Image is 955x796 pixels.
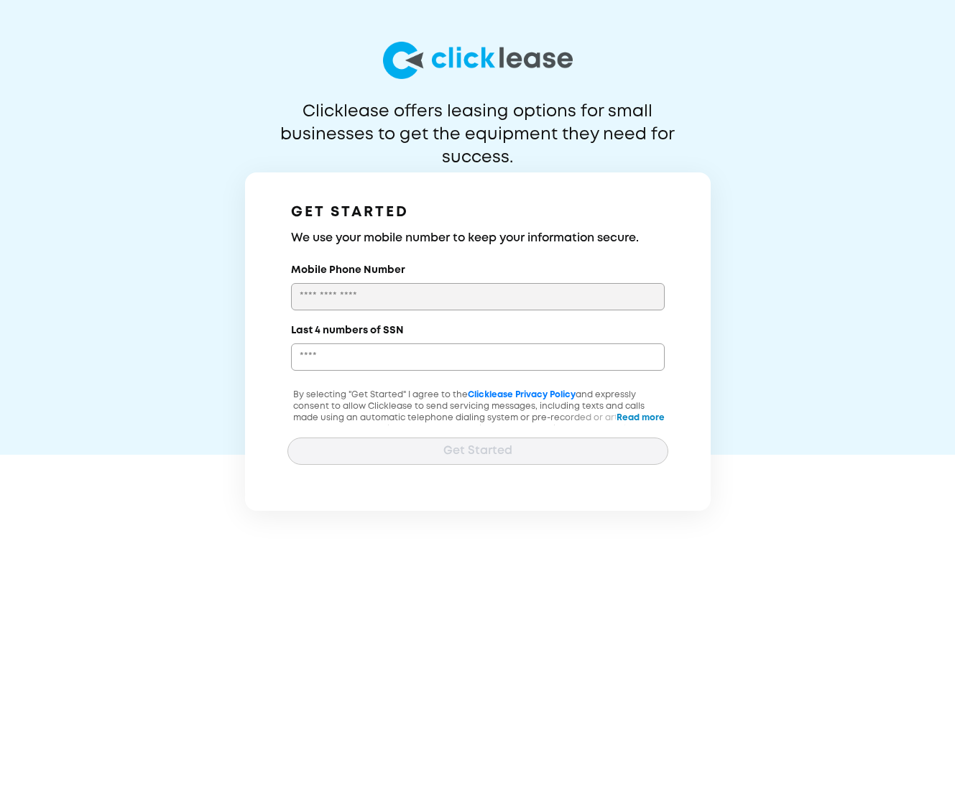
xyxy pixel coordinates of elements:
[287,389,668,458] p: By selecting "Get Started" I agree to the and expressly consent to allow Clicklease to send servi...
[291,230,665,247] h3: We use your mobile number to keep your information secure.
[287,438,668,465] button: Get Started
[383,42,573,79] img: logo-larg
[246,101,710,147] p: Clicklease offers leasing options for small businesses to get the equipment they need for success.
[291,201,665,224] h1: GET STARTED
[291,323,404,338] label: Last 4 numbers of SSN
[468,391,576,399] a: Clicklease Privacy Policy
[291,263,405,277] label: Mobile Phone Number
